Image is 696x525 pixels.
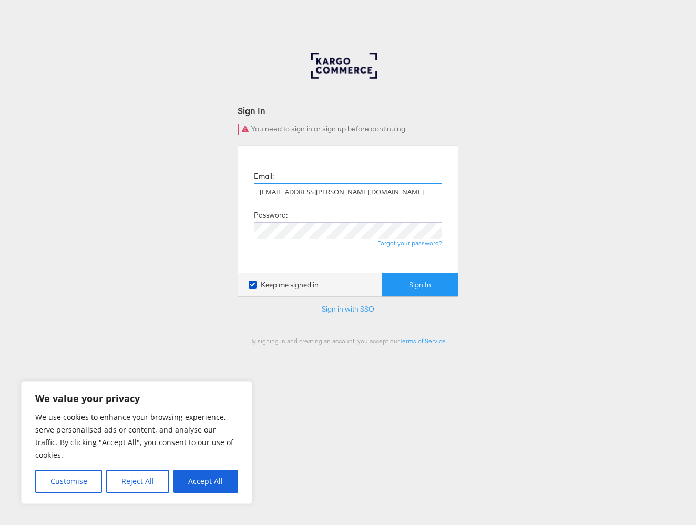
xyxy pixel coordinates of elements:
[322,304,374,314] a: Sign in with SSO
[35,392,238,405] p: We value your privacy
[238,124,458,135] div: You need to sign in or sign up before continuing.
[238,105,458,117] div: Sign In
[21,381,252,504] div: We value your privacy
[238,337,458,345] div: By signing in and creating an account, you accept our .
[400,337,446,345] a: Terms of Service
[382,273,458,297] button: Sign In
[35,411,238,461] p: We use cookies to enhance your browsing experience, serve personalised ads or content, and analys...
[254,210,288,220] label: Password:
[254,171,274,181] label: Email:
[249,280,319,290] label: Keep me signed in
[173,470,238,493] button: Accept All
[106,470,169,493] button: Reject All
[35,470,102,493] button: Customise
[377,239,442,247] a: Forgot your password?
[254,183,442,200] input: Email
